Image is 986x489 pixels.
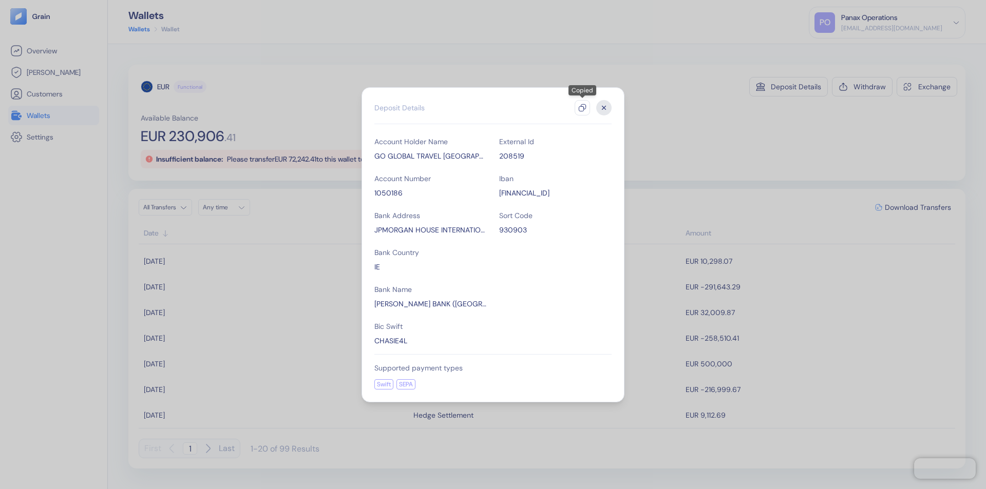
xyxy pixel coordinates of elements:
div: JPMORGAN HOUSE INTERNATIONAL FINANCIAL SERVICES CENTRE,Dublin 1,Ireland [374,225,487,235]
div: Bic Swift [374,321,487,331]
div: Bank Name [374,284,487,295]
div: SEPA [396,379,415,389]
div: Swift [374,379,393,389]
div: Supported payment types [374,363,612,373]
div: 930903 [499,225,612,235]
div: Bank Address [374,210,487,221]
div: Sort Code [499,210,612,221]
div: IE72CHAS93090301050186 [499,188,612,198]
div: Account Number [374,173,487,184]
div: IE [374,262,487,272]
div: Account Holder Name [374,136,487,147]
div: J.P. MORGAN BANK (IRELAND) PLC [374,299,487,309]
div: CHASIE4L [374,336,487,346]
div: Bank Country [374,247,487,258]
div: Iban [499,173,612,184]
div: GO GLOBAL TRAVEL BULGARIA EOOD Interpay [374,151,487,161]
div: 208519 [499,151,612,161]
div: 1050186 [374,188,487,198]
div: Deposit Details [374,103,425,113]
div: External Id [499,136,612,147]
div: Copied [568,85,596,95]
